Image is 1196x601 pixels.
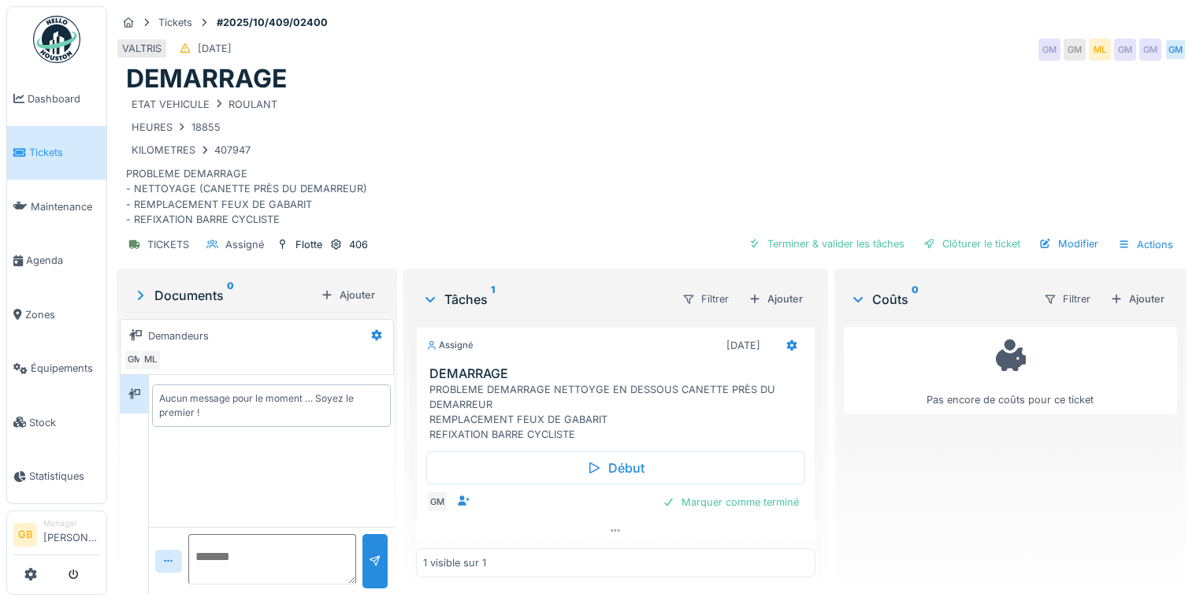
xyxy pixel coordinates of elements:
[29,415,100,430] span: Stock
[850,290,1031,309] div: Coûts
[1164,39,1187,61] div: GM
[124,349,146,371] div: GM
[159,391,384,420] div: Aucun message pour le moment … Soyez le premier !
[1037,288,1098,310] div: Filtrer
[26,253,100,268] span: Agenda
[1089,39,1111,61] div: ML
[33,16,80,63] img: Badge_color-CXgf-gQk.svg
[139,349,162,371] div: ML
[122,41,162,56] div: VALTRIS
[742,233,911,254] div: Terminer & valider les tâches
[854,334,1167,407] div: Pas encore de coûts pour ce ticket
[225,237,264,252] div: Assigné
[132,286,314,305] div: Documents
[742,288,809,310] div: Ajouter
[426,491,448,513] div: GM
[7,450,106,504] a: Statistiques
[210,15,334,30] strong: #2025/10/409/02400
[656,492,805,513] div: Marquer comme terminé
[31,199,100,214] span: Maintenance
[912,290,919,309] sup: 0
[13,523,37,547] li: GB
[426,451,804,484] div: Début
[158,15,192,30] div: Tickets
[429,366,808,381] h3: DEMARRAGE
[675,288,736,310] div: Filtrer
[1111,233,1180,256] div: Actions
[132,120,221,135] div: HEURES 18855
[1139,39,1161,61] div: GM
[726,338,760,353] div: [DATE]
[426,339,474,352] div: Assigné
[7,288,106,342] a: Zones
[422,290,668,309] div: Tâches
[126,64,287,94] h1: DEMARRAGE
[132,143,251,158] div: KILOMETRES 407947
[7,395,106,450] a: Stock
[295,237,322,252] div: Flotte
[25,307,100,322] span: Zones
[13,518,100,555] a: GB Manager[PERSON_NAME]
[29,145,100,160] span: Tickets
[7,72,106,126] a: Dashboard
[1038,39,1060,61] div: GM
[31,361,100,376] span: Équipements
[917,233,1027,254] div: Clôturer le ticket
[198,41,232,56] div: [DATE]
[43,518,100,551] li: [PERSON_NAME]
[429,382,808,443] div: PROBLEME DEMARRAGE NETTOYGE EN DESSOUS CANETTE PRÈS DU DEMARREUR REMPLACEMENT FEUX DE GABARIT REF...
[7,342,106,396] a: Équipements
[314,284,381,306] div: Ajouter
[28,91,100,106] span: Dashboard
[1104,288,1171,310] div: Ajouter
[423,555,486,570] div: 1 visible sur 1
[491,290,495,309] sup: 1
[126,95,1177,227] div: PROBLEME DEMARRAGE - NETTOYAGE (CANETTE PRÈS DU DEMARREUR) - REMPLACEMENT FEUX DE GABARIT - REFIX...
[147,237,189,252] div: TICKETS
[227,286,234,305] sup: 0
[7,234,106,288] a: Agenda
[148,328,209,343] div: Demandeurs
[7,126,106,180] a: Tickets
[1033,233,1105,254] div: Modifier
[132,97,277,112] div: ETAT VEHICULE ROULANT
[1114,39,1136,61] div: GM
[43,518,100,529] div: Manager
[1064,39,1086,61] div: GM
[7,180,106,234] a: Maintenance
[29,469,100,484] span: Statistiques
[349,237,368,252] div: 406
